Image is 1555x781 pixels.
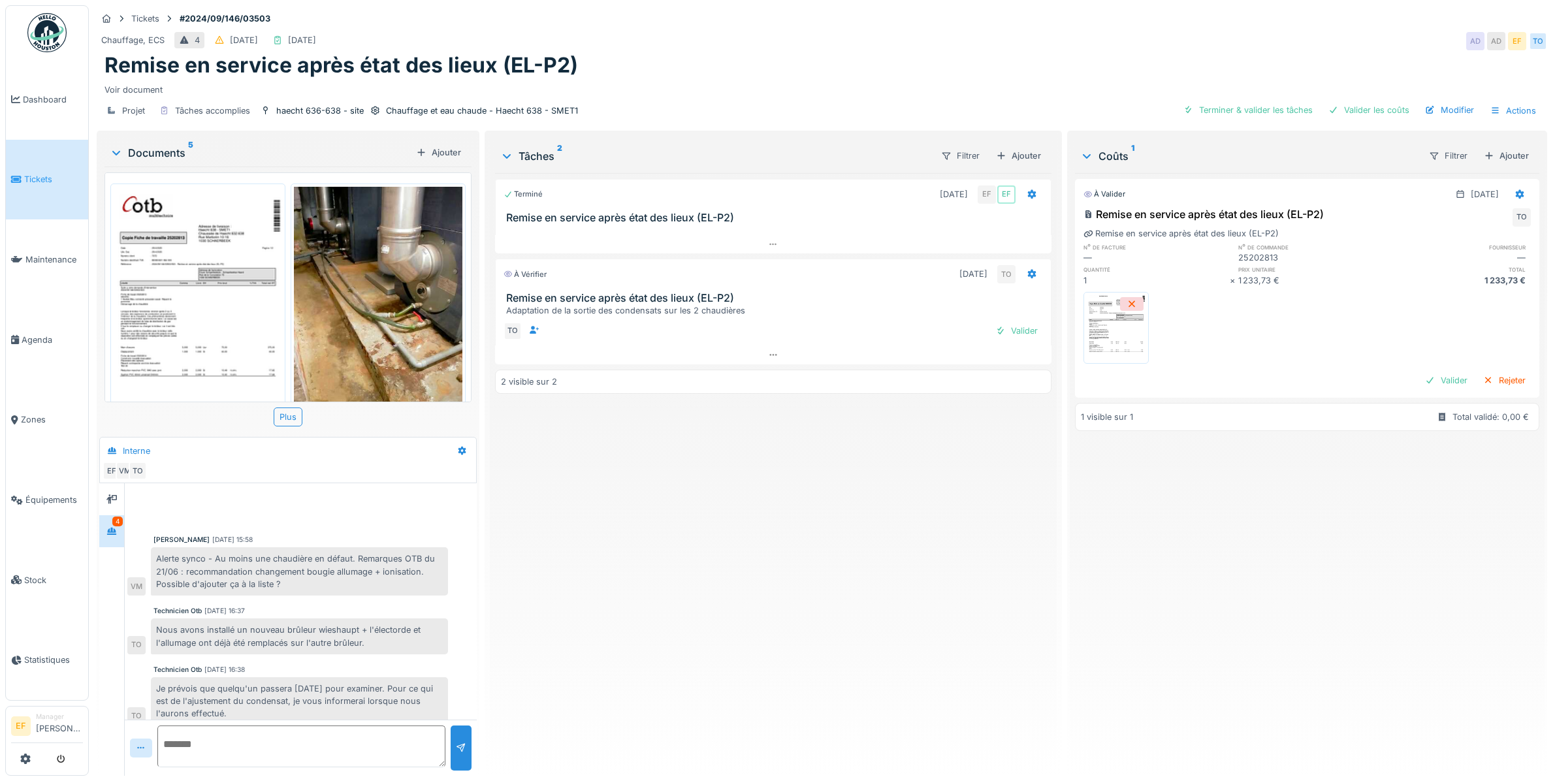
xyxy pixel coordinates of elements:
[204,606,245,616] div: [DATE] 16:37
[123,445,150,457] div: Interne
[1420,101,1479,119] div: Modifier
[6,620,88,701] a: Statistiques
[131,12,159,25] div: Tickets
[504,322,522,340] div: TO
[1478,372,1531,389] div: Rejeter
[506,304,1046,317] div: Adaptation de la sortie des condensats sur les 2 chaudières
[1529,32,1547,50] div: TO
[1420,372,1473,389] div: Valider
[25,494,83,506] span: Équipements
[24,654,83,666] span: Statistiques
[1081,411,1133,423] div: 1 visible sur 1
[153,665,202,675] div: Technicien Otb
[6,59,88,140] a: Dashboard
[940,188,968,200] div: [DATE]
[504,269,547,280] div: À vérifier
[997,265,1016,283] div: TO
[188,145,193,161] sup: 5
[991,147,1046,165] div: Ajouter
[212,535,253,545] div: [DATE] 15:58
[204,665,245,675] div: [DATE] 16:38
[1452,411,1529,423] div: Total validé: 0,00 €
[1083,251,1230,264] div: —
[6,219,88,300] a: Maintenance
[935,146,986,165] div: Filtrer
[1083,206,1324,222] div: Remise en service après état des lieux (EL-P2)
[27,13,67,52] img: Badge_color-CXgf-gQk.svg
[990,322,1043,340] div: Valider
[500,148,930,164] div: Tâches
[1323,101,1415,119] div: Valider les coûts
[557,148,562,164] sup: 2
[6,460,88,540] a: Équipements
[127,636,146,654] div: TO
[116,462,134,480] div: VM
[959,268,987,280] div: [DATE]
[6,540,88,620] a: Stock
[153,535,210,545] div: [PERSON_NAME]
[501,375,557,388] div: 2 visible sur 2
[1385,251,1531,264] div: —
[1479,147,1534,165] div: Ajouter
[1484,101,1542,120] div: Actions
[195,34,200,46] div: 4
[24,173,83,185] span: Tickets
[1466,32,1484,50] div: AD
[1423,146,1473,165] div: Filtrer
[1087,295,1146,360] img: qeakmqbz8plg4jzdgokj2s6iwsmc
[1230,274,1238,287] div: ×
[6,300,88,380] a: Agenda
[1508,32,1526,50] div: EF
[24,574,83,586] span: Stock
[112,517,123,526] div: 4
[36,712,83,740] li: [PERSON_NAME]
[110,145,411,161] div: Documents
[978,185,996,204] div: EF
[1385,274,1531,287] div: 1 233,73 €
[1385,265,1531,274] h6: total
[22,334,83,346] span: Agenda
[1083,274,1230,287] div: 1
[129,462,147,480] div: TO
[1083,265,1230,274] h6: quantité
[114,187,282,425] img: qeakmqbz8plg4jzdgokj2s6iwsmc
[127,707,146,725] div: TO
[1385,243,1531,251] h6: fournisseur
[1238,251,1385,264] div: 25202813
[25,253,83,266] span: Maintenance
[103,462,121,480] div: EF
[1083,227,1279,240] div: Remise en service après état des lieux (EL-P2)
[6,380,88,460] a: Zones
[1238,243,1385,251] h6: n° de commande
[1083,189,1125,200] div: À valider
[1471,188,1499,200] div: [DATE]
[997,185,1016,204] div: EF
[230,34,258,46] div: [DATE]
[175,104,250,117] div: Tâches accomplies
[294,187,462,411] img: 8to44ielhos9q3pwsyiehjlxxy94
[151,677,448,725] div: Je prévois que quelqu'un passera [DATE] pour examiner. Pour ce qui est de l'ajustement du condens...
[288,34,316,46] div: [DATE]
[274,407,302,426] div: Plus
[11,716,31,736] li: EF
[1238,274,1385,287] div: 1 233,73 €
[1131,148,1134,164] sup: 1
[36,712,83,722] div: Manager
[1238,265,1385,274] h6: prix unitaire
[151,618,448,654] div: Nous avons installé un nouveau brûleur wieshaupt + l'électorde et l'allumage ont déjà été remplac...
[506,212,1046,224] h3: Remise en service après état des lieux (EL-P2)
[153,606,202,616] div: Technicien Otb
[411,144,466,161] div: Ajouter
[1487,32,1505,50] div: AD
[1178,101,1318,119] div: Terminer & valider les tâches
[104,78,1539,96] div: Voir document
[127,577,146,596] div: VM
[21,413,83,426] span: Zones
[276,104,364,117] div: haecht 636-638 - site
[1080,148,1418,164] div: Coûts
[504,189,543,200] div: Terminé
[151,547,448,596] div: Alerte synco - Au moins une chaudière en défaut. Remarques OTB du 21/06 : recommandation changeme...
[174,12,276,25] strong: #2024/09/146/03503
[101,34,165,46] div: Chauffage, ECS
[104,53,578,78] h1: Remise en service après état des lieux (EL-P2)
